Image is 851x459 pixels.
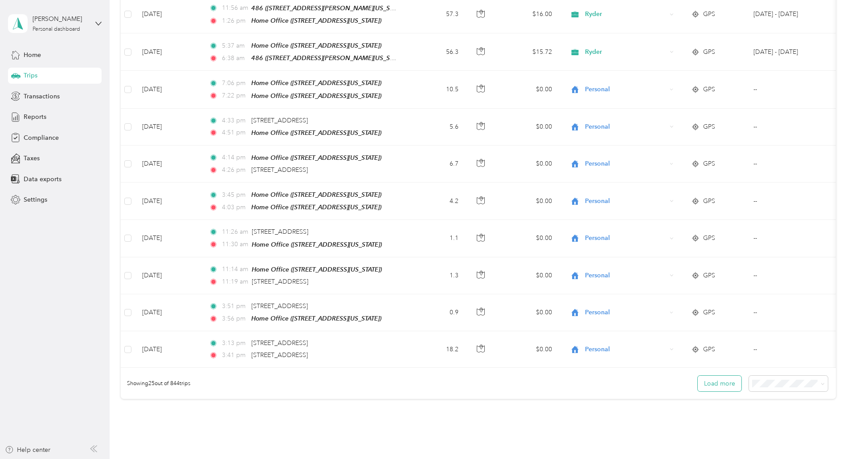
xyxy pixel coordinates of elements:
[251,92,381,99] span: Home Office ([STREET_ADDRESS][US_STATE])
[497,33,559,71] td: $15.72
[407,146,466,183] td: 6.7
[222,277,248,287] span: 11:19 am
[407,220,466,257] td: 1.1
[222,53,247,63] span: 6:38 am
[135,71,202,108] td: [DATE]
[251,117,308,124] span: [STREET_ADDRESS]
[222,350,247,360] span: 3:41 pm
[222,41,247,51] span: 5:37 am
[407,71,466,108] td: 10.5
[5,445,50,455] button: Help center
[585,85,667,94] span: Personal
[251,351,308,359] span: [STREET_ADDRESS]
[222,240,248,249] span: 11:30 am
[585,47,667,57] span: Ryder
[24,71,37,80] span: Trips
[497,146,559,183] td: $0.00
[746,146,827,183] td: --
[703,233,715,243] span: GPS
[251,203,381,211] span: Home Office ([STREET_ADDRESS][US_STATE])
[251,4,406,12] span: 486 ([STREET_ADDRESS][PERSON_NAME][US_STATE])
[703,122,715,132] span: GPS
[251,339,308,347] span: [STREET_ADDRESS]
[746,109,827,146] td: --
[746,71,827,108] td: --
[746,331,827,368] td: --
[252,228,308,236] span: [STREET_ADDRESS]
[24,195,47,204] span: Settings
[703,47,715,57] span: GPS
[407,257,466,294] td: 1.3
[222,128,247,138] span: 4:51 pm
[222,78,247,88] span: 7:06 pm
[497,294,559,331] td: $0.00
[121,380,190,388] span: Showing 25 out of 844 trips
[33,27,80,32] div: Personal dashboard
[222,91,247,101] span: 7:22 pm
[135,183,202,220] td: [DATE]
[746,183,827,220] td: --
[703,308,715,317] span: GPS
[407,109,466,146] td: 5.6
[222,264,248,274] span: 11:14 am
[497,109,559,146] td: $0.00
[252,278,308,285] span: [STREET_ADDRESS]
[585,308,667,317] span: Personal
[222,203,247,212] span: 4:03 pm
[746,294,827,331] td: --
[251,315,381,322] span: Home Office ([STREET_ADDRESS][US_STATE])
[222,153,247,162] span: 4:14 pm
[497,331,559,368] td: $0.00
[222,116,247,126] span: 4:33 pm
[703,196,715,206] span: GPS
[222,338,247,348] span: 3:13 pm
[251,129,381,136] span: Home Office ([STREET_ADDRESS][US_STATE])
[585,159,667,169] span: Personal
[222,190,247,200] span: 3:45 pm
[703,271,715,280] span: GPS
[497,71,559,108] td: $0.00
[251,79,381,86] span: Home Office ([STREET_ADDRESS][US_STATE])
[135,220,202,257] td: [DATE]
[135,109,202,146] td: [DATE]
[801,409,851,459] iframe: Everlance-gr Chat Button Frame
[252,266,382,273] span: Home Office ([STREET_ADDRESS][US_STATE])
[407,294,466,331] td: 0.9
[135,257,202,294] td: [DATE]
[497,257,559,294] td: $0.00
[251,154,381,161] span: Home Office ([STREET_ADDRESS][US_STATE])
[135,33,202,71] td: [DATE]
[497,183,559,220] td: $0.00
[135,294,202,331] td: [DATE]
[251,166,308,174] span: [STREET_ADDRESS]
[703,159,715,169] span: GPS
[407,331,466,368] td: 18.2
[222,165,247,175] span: 4:26 pm
[251,191,381,198] span: Home Office ([STREET_ADDRESS][US_STATE])
[33,14,88,24] div: [PERSON_NAME]
[585,345,667,354] span: Personal
[251,54,406,62] span: 486 ([STREET_ADDRESS][PERSON_NAME][US_STATE])
[703,85,715,94] span: GPS
[252,241,382,248] span: Home Office ([STREET_ADDRESS][US_STATE])
[222,301,247,311] span: 3:51 pm
[585,233,667,243] span: Personal
[251,17,381,24] span: Home Office ([STREET_ADDRESS][US_STATE])
[746,220,827,257] td: --
[24,92,60,101] span: Transactions
[407,183,466,220] td: 4.2
[251,302,308,310] span: [STREET_ADDRESS]
[497,220,559,257] td: $0.00
[703,9,715,19] span: GPS
[24,175,61,184] span: Data exports
[222,3,247,13] span: 11:56 am
[407,33,466,71] td: 56.3
[222,16,247,26] span: 1:26 pm
[135,331,202,368] td: [DATE]
[24,50,41,60] span: Home
[585,196,667,206] span: Personal
[24,154,40,163] span: Taxes
[585,271,667,280] span: Personal
[24,133,59,142] span: Compliance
